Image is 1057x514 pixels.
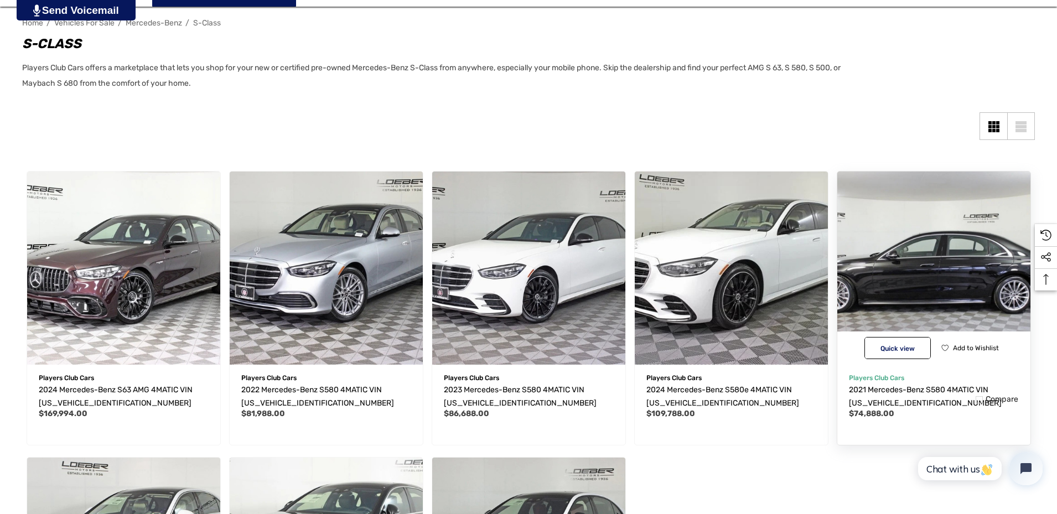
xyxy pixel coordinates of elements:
[39,383,209,410] a: 2024 Mercedes-Benz S63 AMG 4MATIC VIN W1K6G8CBXRA294991,$169,994.00
[241,371,411,385] p: Players Club Cars
[432,172,625,365] img: For Sale 2023 Mercedes-Benz S580 4MATIC VIN W1K6G7GB7PA167357
[241,385,394,408] span: 2022 Mercedes-Benz S580 4MATIC VIN [US_VEHICLE_IDENTIFICATION_NUMBER]
[937,337,1003,359] button: Wishlist
[646,371,816,385] p: Players Club Cars
[646,409,695,418] span: $109,788.00
[432,172,625,365] a: 2023 Mercedes-Benz S580 4MATIC VIN W1K6G7GB7PA167357,$86,688.00
[864,337,931,359] button: Quick View
[444,385,597,408] span: 2023 Mercedes-Benz S580 4MATIC VIN [US_VEHICLE_IDENTIFICATION_NUMBER]
[241,383,411,410] a: 2022 Mercedes-Benz S580 4MATIC VIN W1K6G7GB3NA138595,$81,988.00
[880,345,915,352] span: Quick view
[1040,230,1051,241] svg: Recently Viewed
[444,383,614,410] a: 2023 Mercedes-Benz S580 4MATIC VIN W1K6G7GB7PA167357,$86,688.00
[22,60,852,91] p: Players Club Cars offers a marketplace that lets you shop for your new or certified pre-owned Mer...
[646,385,799,408] span: 2024 Mercedes-Benz S580e 4MATIC VIN [US_VEHICLE_IDENTIFICATION_NUMBER]
[953,344,999,352] span: Add to Wishlist
[849,383,1019,410] a: 2021 Mercedes-Benz S580 4MATIC VIN W1K6G7GB2MA042634,$74,888.00
[635,172,828,365] img: For Sale 2024 Mercedes-Benz S580e 4MATIC VIN W1K6G6KB8RA264023
[126,18,182,28] a: Mercedes-Benz
[837,172,1030,365] a: 2021 Mercedes-Benz S580 4MATIC VIN W1K6G7GB2MA042634,$74,888.00
[646,383,816,410] a: 2024 Mercedes-Benz S580e 4MATIC VIN W1K6G6KB8RA264023,$109,788.00
[1007,112,1035,140] a: List View
[986,394,1019,404] span: Compare
[39,385,193,408] span: 2024 Mercedes-Benz S63 AMG 4MATIC VIN [US_VEHICLE_IDENTIFICATION_NUMBER]
[849,385,1002,408] span: 2021 Mercedes-Benz S580 4MATIC VIN [US_VEHICLE_IDENTIFICATION_NUMBER]
[1040,252,1051,263] svg: Social Media
[39,371,209,385] p: Players Club Cars
[22,13,1035,33] nav: Breadcrumb
[241,409,285,418] span: $81,988.00
[849,371,1019,385] p: Players Club Cars
[22,18,43,28] a: Home
[54,18,115,28] a: Vehicles For Sale
[230,172,423,365] img: For Sale 2022 Mercedes-Benz S580 4MATIC VIN W1K6G7GB3NA138595
[444,371,614,385] p: Players Club Cars
[27,172,220,365] a: 2024 Mercedes-Benz S63 AMG 4MATIC VIN W1K6G8CBXRA294991,$169,994.00
[849,409,894,418] span: $74,888.00
[39,409,87,418] span: $169,994.00
[906,443,1052,495] iframe: Tidio Chat
[22,34,852,54] h1: S-Class
[1035,274,1057,285] svg: Top
[635,172,828,365] a: 2024 Mercedes-Benz S580e 4MATIC VIN W1K6G6KB8RA264023,$109,788.00
[980,112,1007,140] a: Grid View
[193,18,221,28] a: S-Class
[27,172,220,365] img: For Sale: 2024 Mercedes-Benz S63 AMG 4MATIC VIN W1K6G8CBXRA294991
[230,172,423,365] a: 2022 Mercedes-Benz S580 4MATIC VIN W1K6G7GB3NA138595,$81,988.00
[827,162,1040,374] img: For Sale 2021 Mercedes-Benz S580 4MATIC VIN W1K6G7GB2MA042634
[444,409,489,418] span: $86,688.00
